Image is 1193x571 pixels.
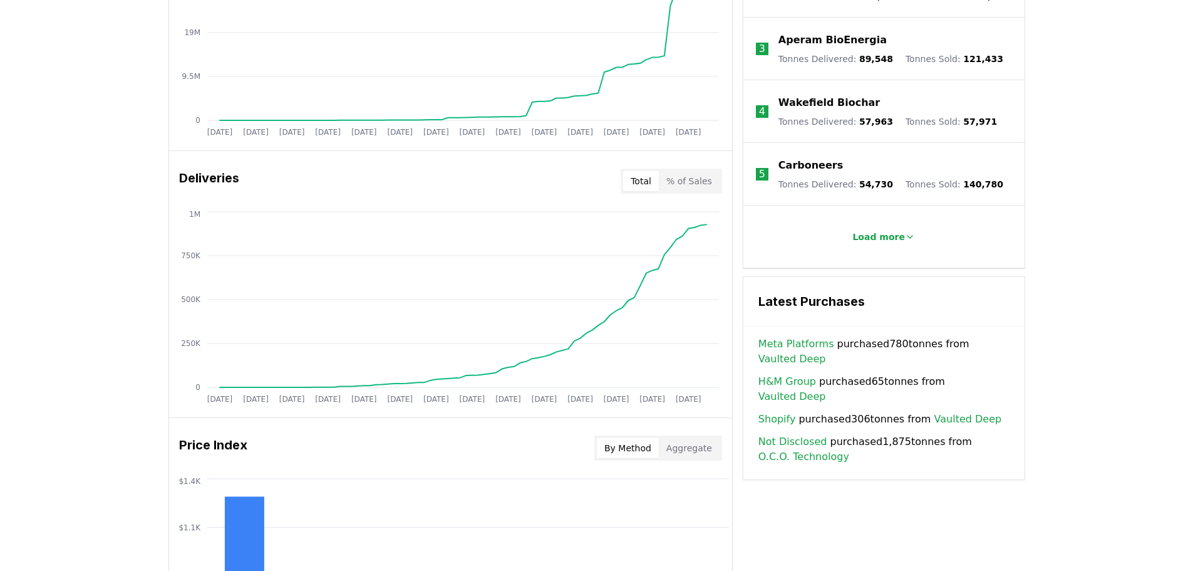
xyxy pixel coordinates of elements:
tspan: [DATE] [675,395,701,404]
a: Carboneers [778,158,843,173]
tspan: [DATE] [531,128,557,137]
button: Aggregate [659,438,720,458]
tspan: [DATE] [459,395,485,404]
span: 54,730 [859,179,893,189]
p: 4 [759,104,765,119]
button: Total [623,171,659,191]
button: Load more [842,224,925,249]
a: Not Disclosed [758,434,827,449]
tspan: [DATE] [423,395,449,404]
tspan: [DATE] [387,395,413,404]
tspan: [DATE] [315,128,341,137]
a: Shopify [758,412,796,427]
tspan: [DATE] [603,128,629,137]
tspan: 19M [184,28,200,37]
a: Meta Platforms [758,337,834,352]
h3: Latest Purchases [758,292,1010,311]
span: 140,780 [963,179,1003,189]
tspan: $1.4K [178,477,201,486]
a: H&M Group [758,374,816,389]
tspan: [DATE] [459,128,485,137]
span: 121,433 [963,54,1003,64]
a: O.C.O. Technology [758,449,849,464]
p: Tonnes Delivered : [778,53,893,65]
span: 57,971 [963,117,997,127]
a: Vaulted Deep [934,412,1002,427]
tspan: [DATE] [243,395,269,404]
tspan: [DATE] [351,395,376,404]
tspan: [DATE] [279,128,304,137]
span: purchased 780 tonnes from [758,337,1010,367]
tspan: [DATE] [351,128,376,137]
tspan: [DATE] [531,395,557,404]
tspan: [DATE] [207,128,232,137]
tspan: [DATE] [567,395,593,404]
button: % of Sales [659,171,720,191]
p: Tonnes Delivered : [778,115,893,128]
a: Aperam BioEnergia [778,33,887,48]
h3: Price Index [179,436,247,461]
tspan: 1M [189,210,200,219]
span: 57,963 [859,117,893,127]
tspan: [DATE] [387,128,413,137]
tspan: 500K [181,295,201,304]
tspan: [DATE] [639,395,665,404]
p: 5 [759,167,765,182]
tspan: 0 [195,383,200,392]
tspan: 0 [195,116,200,125]
span: 89,548 [859,54,893,64]
a: Wakefield Biochar [778,95,880,110]
span: purchased 1,875 tonnes from [758,434,1010,464]
tspan: 750K [181,251,201,260]
tspan: [DATE] [603,395,629,404]
tspan: [DATE] [423,128,449,137]
tspan: [DATE] [315,395,341,404]
p: 3 [759,41,765,56]
tspan: [DATE] [675,128,701,137]
h3: Deliveries [179,169,239,194]
tspan: [DATE] [243,128,269,137]
span: purchased 306 tonnes from [758,412,1001,427]
tspan: [DATE] [207,395,232,404]
p: Tonnes Sold : [906,178,1003,191]
tspan: 250K [181,339,201,348]
tspan: 9.5M [182,72,200,81]
tspan: [DATE] [639,128,665,137]
a: Vaulted Deep [758,352,826,367]
p: Tonnes Sold : [906,115,997,128]
tspan: [DATE] [495,128,521,137]
p: Tonnes Delivered : [778,178,893,191]
a: Vaulted Deep [758,389,826,404]
button: By Method [597,438,659,458]
tspan: $1.1K [178,523,201,532]
p: Tonnes Sold : [906,53,1003,65]
tspan: [DATE] [279,395,304,404]
tspan: [DATE] [495,395,521,404]
span: purchased 65 tonnes from [758,374,1010,404]
tspan: [DATE] [567,128,593,137]
p: Load more [852,231,905,243]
